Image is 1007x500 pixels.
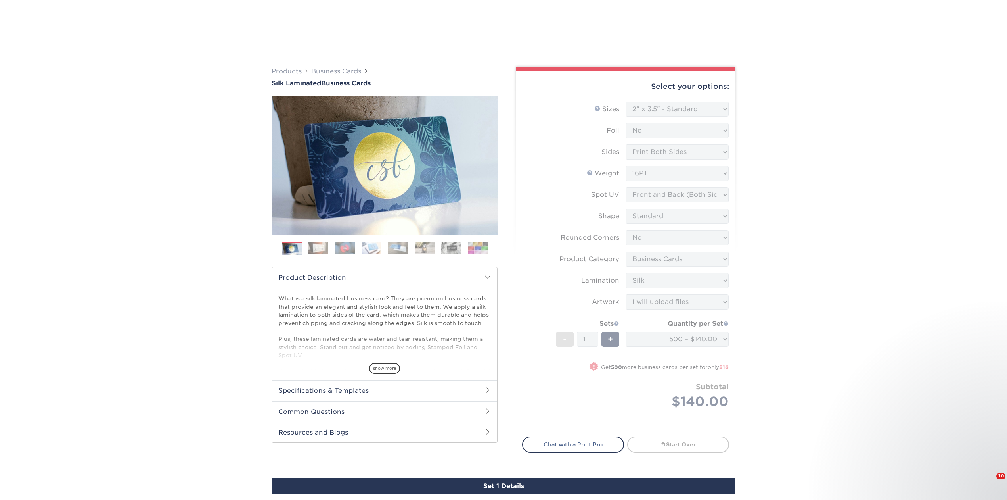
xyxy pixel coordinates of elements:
span: 10 [996,473,1005,479]
img: Business Cards 05 [388,242,408,254]
h1: Business Cards [272,79,498,87]
img: Silk Laminated 01 [272,53,498,279]
img: Business Cards 06 [415,242,435,254]
img: Business Cards 01 [282,239,302,259]
p: What is a silk laminated business card? They are premium business cards that provide an elegant a... [278,294,491,424]
a: Products [272,67,302,75]
a: Business Cards [311,67,361,75]
span: Silk Laminated [272,79,321,87]
div: Select your options: [522,71,729,102]
img: Business Cards 04 [362,242,381,254]
a: Silk LaminatedBusiness Cards [272,79,498,87]
h2: Specifications & Templates [272,380,497,401]
span: show more [369,363,400,374]
img: Business Cards 02 [308,242,328,254]
img: Business Cards 03 [335,242,355,254]
iframe: Google Customer Reviews [2,476,67,497]
div: Set 1 Details [272,478,735,494]
img: Business Cards 08 [468,242,488,254]
iframe: Intercom live chat [980,473,999,492]
h2: Resources and Blogs [272,422,497,442]
h2: Product Description [272,267,497,288]
a: Chat with a Print Pro [522,437,624,452]
a: Start Over [627,437,729,452]
img: Business Cards 07 [441,242,461,254]
h2: Common Questions [272,401,497,422]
